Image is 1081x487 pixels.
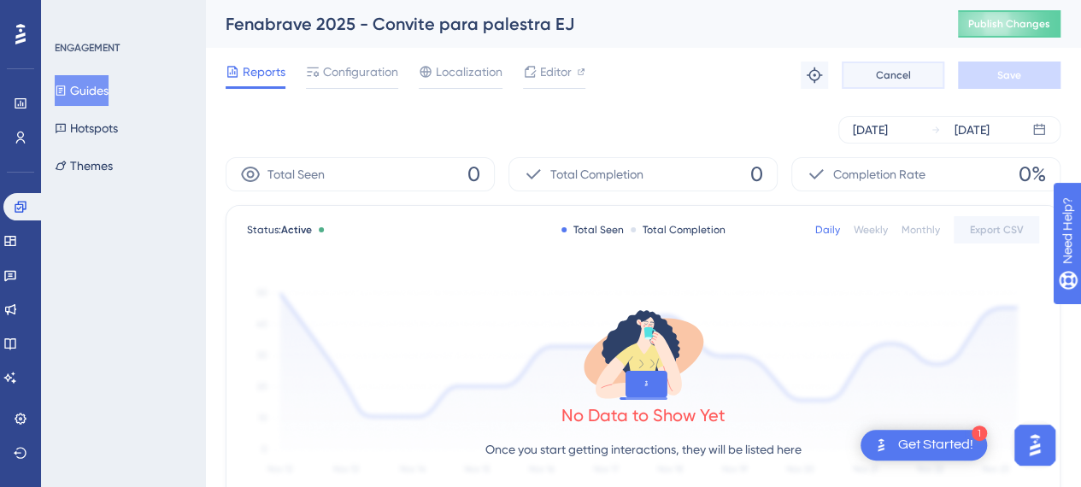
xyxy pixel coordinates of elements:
[40,4,107,25] span: Need Help?
[55,75,109,106] button: Guides
[871,435,891,455] img: launcher-image-alternative-text
[243,62,285,82] span: Reports
[954,216,1039,243] button: Export CSV
[970,223,1024,237] span: Export CSV
[854,223,888,237] div: Weekly
[842,62,944,89] button: Cancel
[540,62,572,82] span: Editor
[958,10,1060,38] button: Publish Changes
[247,223,312,237] span: Status:
[861,430,987,461] div: Open Get Started! checklist, remaining modules: 1
[1009,420,1060,471] iframe: UserGuiding AI Assistant Launcher
[876,68,911,82] span: Cancel
[267,164,325,185] span: Total Seen
[902,223,940,237] div: Monthly
[833,164,925,185] span: Completion Rate
[436,62,502,82] span: Localization
[55,150,113,181] button: Themes
[898,436,973,455] div: Get Started!
[226,12,915,36] div: Fenabrave 2025 - Convite para palestra EJ
[485,439,802,460] p: Once you start getting interactions, they will be listed here
[55,41,120,55] div: ENGAGEMENT
[815,223,840,237] div: Daily
[550,164,643,185] span: Total Completion
[561,223,624,237] div: Total Seen
[968,17,1050,31] span: Publish Changes
[55,113,118,144] button: Hotspots
[1019,161,1046,188] span: 0%
[281,224,312,236] span: Active
[955,120,990,140] div: [DATE]
[323,62,398,82] span: Configuration
[853,120,888,140] div: [DATE]
[631,223,726,237] div: Total Completion
[467,161,480,188] span: 0
[561,403,726,427] div: No Data to Show Yet
[972,425,987,441] div: 1
[997,68,1021,82] span: Save
[958,62,1060,89] button: Save
[750,161,763,188] span: 0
